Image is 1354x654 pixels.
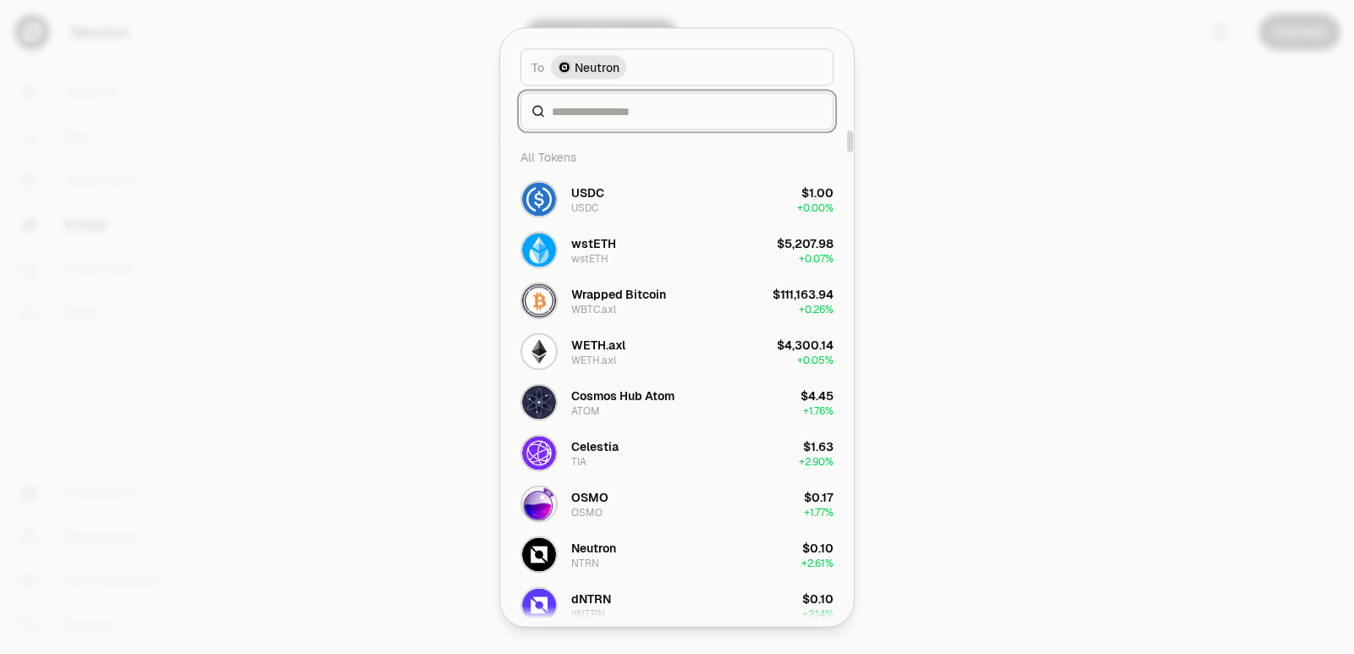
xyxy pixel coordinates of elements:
[571,437,619,454] div: Celestia
[522,182,556,216] img: USDC Logo
[803,404,834,417] span: + 1.76%
[797,353,834,366] span: + 0.05%
[510,140,844,173] div: All Tokens
[510,173,844,224] button: USDC LogoUSDCUSDC$1.00+0.00%
[510,376,844,427] button: ATOM LogoCosmos Hub AtomATOM$4.45+1.76%
[522,385,556,419] img: ATOM Logo
[804,488,834,505] div: $0.17
[571,234,616,251] div: wstETH
[571,353,616,366] div: WETH.axl
[520,48,834,85] button: ToNeutron LogoNeutron
[777,336,834,353] div: $4,300.14
[571,454,586,468] div: TIA
[510,275,844,326] button: WBTC.axl LogoWrapped BitcoinWBTC.axl$111,163.94+0.26%
[510,529,844,580] button: NTRN LogoNeutronNTRN$0.10+2.61%
[571,184,604,201] div: USDC
[522,283,556,317] img: WBTC.axl Logo
[801,184,834,201] div: $1.00
[522,588,556,622] img: dNTRN Logo
[801,387,834,404] div: $4.45
[571,404,600,417] div: ATOM
[571,387,674,404] div: Cosmos Hub Atom
[571,251,608,265] div: wstETH
[571,539,616,556] div: Neutron
[575,58,619,75] span: Neutron
[803,437,834,454] div: $1.63
[802,539,834,556] div: $0.10
[801,556,834,569] span: + 2.61%
[571,607,605,620] div: dNTRN
[773,285,834,302] div: $111,163.94
[571,285,666,302] div: Wrapped Bitcoin
[571,556,599,569] div: NTRN
[799,251,834,265] span: + 0.07%
[571,336,625,353] div: WETH.axl
[559,62,570,72] img: Neutron Logo
[522,334,556,368] img: WETH.axl Logo
[510,326,844,376] button: WETH.axl LogoWETH.axlWETH.axl$4,300.14+0.05%
[571,590,611,607] div: dNTRN
[571,505,603,519] div: OSMO
[571,488,608,505] div: OSMO
[802,590,834,607] div: $0.10
[522,486,556,520] img: OSMO Logo
[510,427,844,478] button: TIA LogoCelestiaTIA$1.63+2.90%
[571,201,598,214] div: USDC
[802,607,834,620] span: + 2.14%
[510,224,844,275] button: wstETH LogowstETHwstETH$5,207.98+0.07%
[510,478,844,529] button: OSMO LogoOSMOOSMO$0.17+1.77%
[522,233,556,267] img: wstETH Logo
[777,234,834,251] div: $5,207.98
[797,201,834,214] span: + 0.00%
[799,454,834,468] span: + 2.90%
[522,436,556,470] img: TIA Logo
[531,58,544,75] span: To
[799,302,834,316] span: + 0.26%
[522,537,556,571] img: NTRN Logo
[510,580,844,630] button: dNTRN LogodNTRNdNTRN$0.10+2.14%
[804,505,834,519] span: + 1.77%
[571,302,616,316] div: WBTC.axl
